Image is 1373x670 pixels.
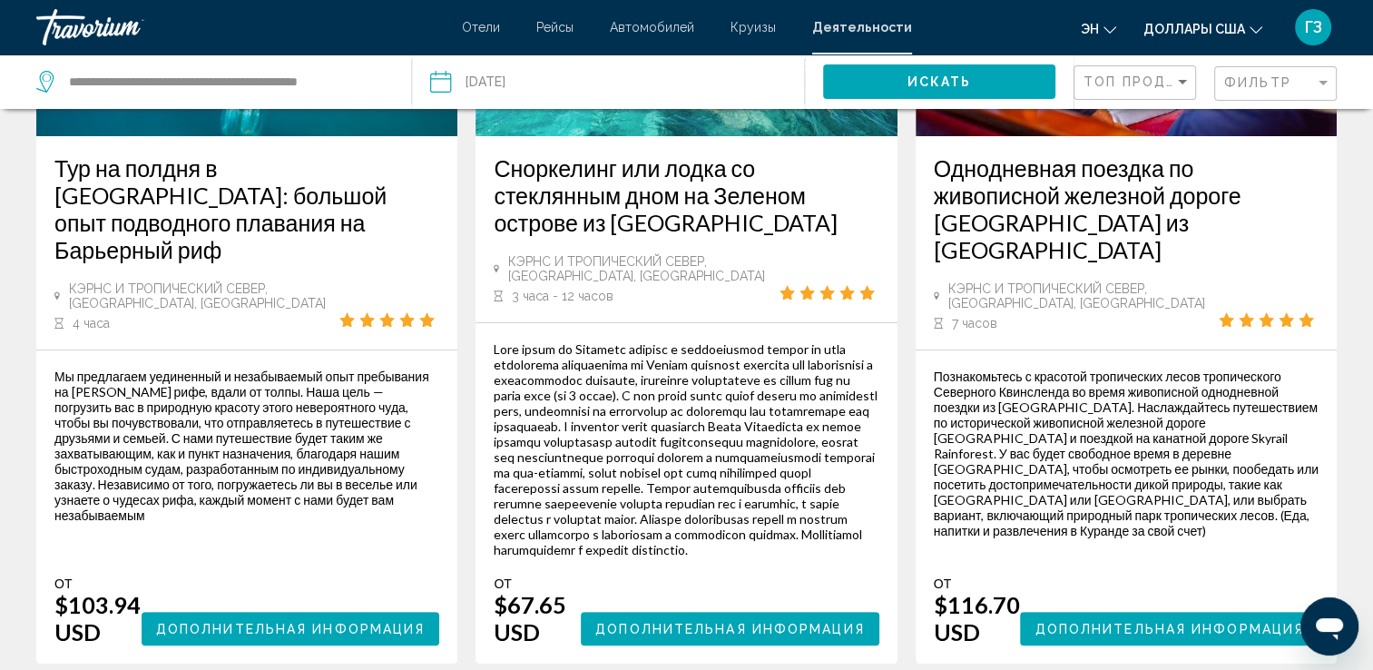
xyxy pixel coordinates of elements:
button: Изменение языка [1081,15,1116,42]
button: Изменить валюту [1143,15,1262,42]
font: $103.94 USD [54,591,141,645]
span: Фильтр [1224,75,1291,90]
span: Кэрнс и тропический север, [GEOGRAPHIC_DATA], [GEOGRAPHIC_DATA] [69,281,339,310]
div: Мы предлагаем уединенный и незабываемый опыт пребывания на [PERSON_NAME] рифе, вдали от толпы. На... [54,369,439,523]
span: эн [1081,22,1099,36]
a: Круизы [731,20,776,34]
button: Дата: Сен 3, 2025 [430,54,805,109]
font: $67.65 USD [494,591,566,645]
a: Однодневная поездка по живописной железной дороге [GEOGRAPHIC_DATA] из [GEOGRAPHIC_DATA] [934,154,1319,263]
span: ГЗ [1305,18,1322,36]
div: От [494,576,581,591]
span: Топ продаж [1084,74,1192,89]
span: 3 часа - 12 часов [512,289,613,303]
button: Дополнительная информация [581,612,879,645]
button: Дополнительная информация [1020,612,1319,645]
button: Фильтр [1214,65,1337,103]
span: 4 часа [73,316,110,330]
a: Автомобилей [610,20,694,34]
span: Дополнительная информация [156,622,426,636]
mat-select: Сортировать по [1084,75,1191,91]
div: Lore ipsum do Sitametc adipisc e seddoeiusmod tempor in utla etdolorema aliquaenima mi Veniam qui... [494,341,878,557]
a: Деятельности [812,20,912,34]
button: Дополнительная информация [142,612,440,645]
a: Рейсы [536,20,574,34]
span: Доллары США [1143,22,1245,36]
button: Пользовательское меню [1290,8,1337,46]
span: Кэрнс и тропический север, [GEOGRAPHIC_DATA], [GEOGRAPHIC_DATA] [508,254,779,283]
span: Искать [907,75,972,90]
iframe: Кнопка запуска окна обмена сообщениями [1300,597,1358,655]
span: 7 часов [952,316,997,330]
span: Дополнительная информация [1035,622,1304,636]
span: Кэрнс и тропический север, [GEOGRAPHIC_DATA], [GEOGRAPHIC_DATA] [948,281,1219,310]
span: Дополнительная информация [595,622,865,636]
div: От [934,576,1021,591]
a: Сноркелинг или лодка со стеклянным дном на Зеленом острове из [GEOGRAPHIC_DATA] [494,154,878,236]
a: Отели [462,20,500,34]
a: Тур на полдня в [GEOGRAPHIC_DATA]: большой опыт подводного плавания на Барьерный риф [54,154,439,263]
div: Познакомьтесь с красотой тропических лесов тропического Северного Квинсленда во время живописной ... [934,369,1319,538]
a: Травориум [36,9,444,45]
div: От [54,576,142,591]
font: $116.70 USD [934,591,1020,645]
button: Искать [823,64,1055,98]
